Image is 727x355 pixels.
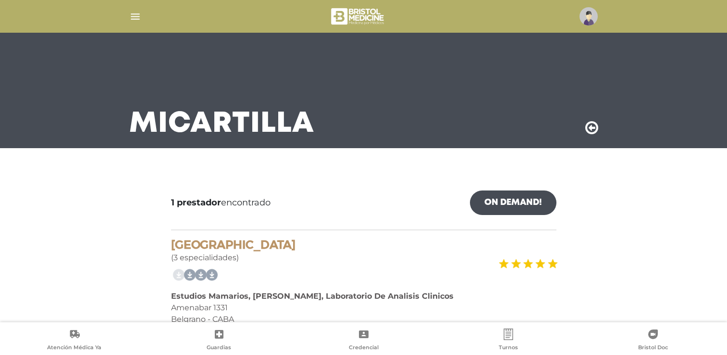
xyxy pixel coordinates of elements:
[579,7,598,25] img: profile-placeholder.svg
[2,329,147,353] a: Atención Médica Ya
[207,344,231,353] span: Guardias
[497,253,558,275] img: estrellas_badge.png
[171,196,271,209] span: encontrado
[171,238,556,264] div: (3 especialidades)
[470,190,556,215] a: On Demand!
[580,329,725,353] a: Bristol Doc
[638,344,668,353] span: Bristol Doc
[349,344,379,353] span: Credencial
[499,344,518,353] span: Turnos
[171,238,556,252] h4: [GEOGRAPHIC_DATA]
[147,329,291,353] a: Guardias
[129,112,314,137] h3: Mi Cartilla
[171,197,221,208] b: 1 prestador
[47,344,101,353] span: Atención Médica Ya
[171,292,454,301] b: Estudios Mamarios, [PERSON_NAME], Laboratorio De Analisis Clinicos
[171,314,556,325] div: Belgrano - CABA
[129,11,141,23] img: Cober_menu-lines-white.svg
[436,329,580,353] a: Turnos
[291,329,436,353] a: Credencial
[171,302,556,314] div: Amenabar 1331
[330,5,387,28] img: bristol-medicine-blanco.png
